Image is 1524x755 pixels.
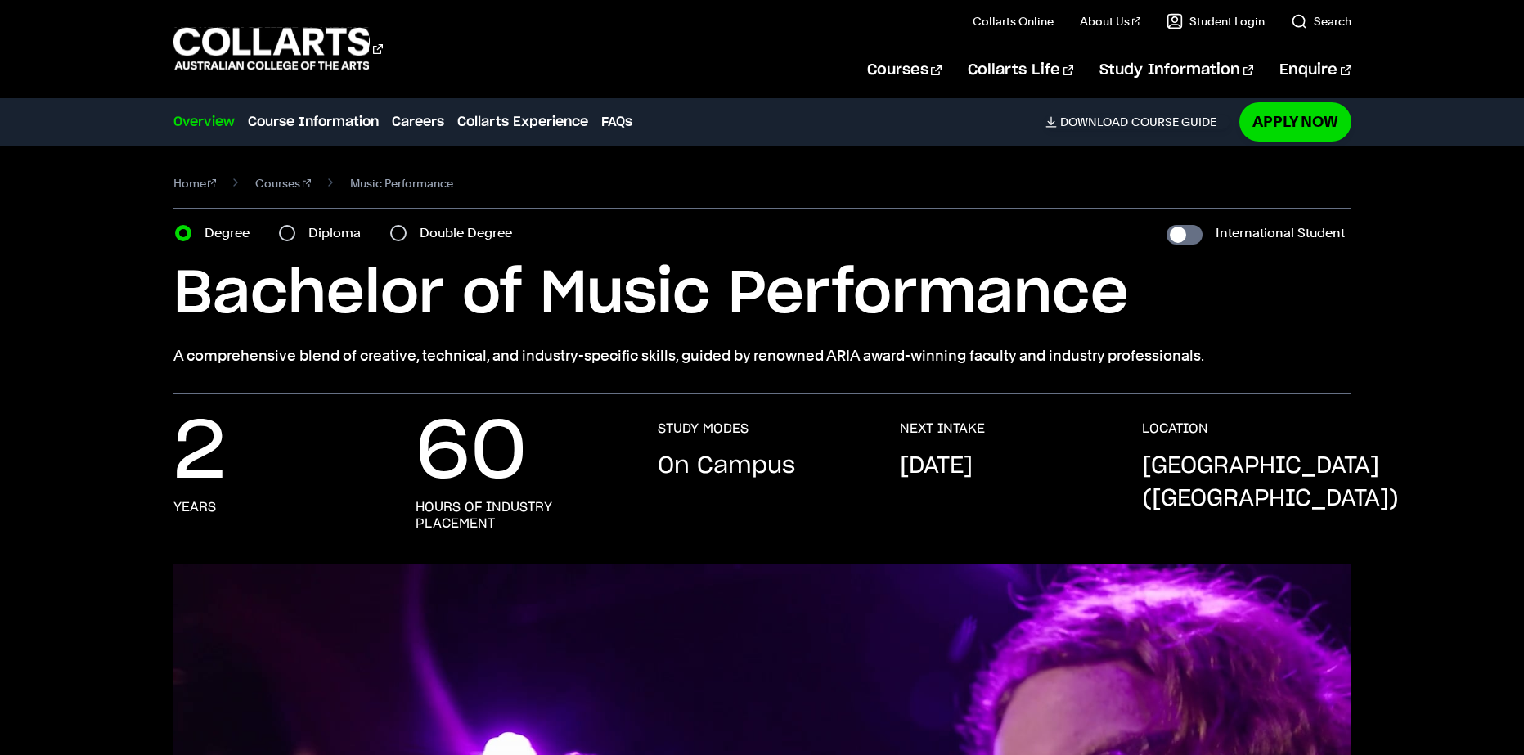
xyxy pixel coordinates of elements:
p: On Campus [658,450,795,483]
a: Collarts Online [973,13,1054,29]
a: Course Information [248,112,379,132]
p: [GEOGRAPHIC_DATA] ([GEOGRAPHIC_DATA]) [1142,450,1399,515]
a: Courses [255,172,311,195]
h3: years [173,499,216,515]
a: About Us [1080,13,1140,29]
a: FAQs [601,112,632,132]
h3: STUDY MODES [658,420,749,437]
h3: NEXT INTAKE [900,420,985,437]
label: Diploma [308,222,371,245]
label: Degree [205,222,259,245]
p: 60 [416,420,527,486]
a: Apply Now [1239,102,1351,141]
label: Double Degree [420,222,522,245]
span: Download [1060,115,1128,129]
span: Music Performance [350,172,453,195]
p: A comprehensive blend of creative, technical, and industry-specific skills, guided by renowned AR... [173,344,1351,367]
p: 2 [173,420,226,486]
a: Collarts Life [968,43,1073,97]
label: International Student [1216,222,1345,245]
h1: Bachelor of Music Performance [173,258,1351,331]
a: Study Information [1099,43,1253,97]
a: Home [173,172,217,195]
a: Overview [173,112,235,132]
a: Courses [867,43,942,97]
a: DownloadCourse Guide [1045,115,1230,129]
a: Search [1291,13,1351,29]
p: [DATE] [900,450,973,483]
a: Enquire [1279,43,1351,97]
h3: LOCATION [1142,420,1208,437]
a: Careers [392,112,444,132]
div: Go to homepage [173,25,383,72]
a: Student Login [1167,13,1265,29]
a: Collarts Experience [457,112,588,132]
h3: hours of industry placement [416,499,625,532]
